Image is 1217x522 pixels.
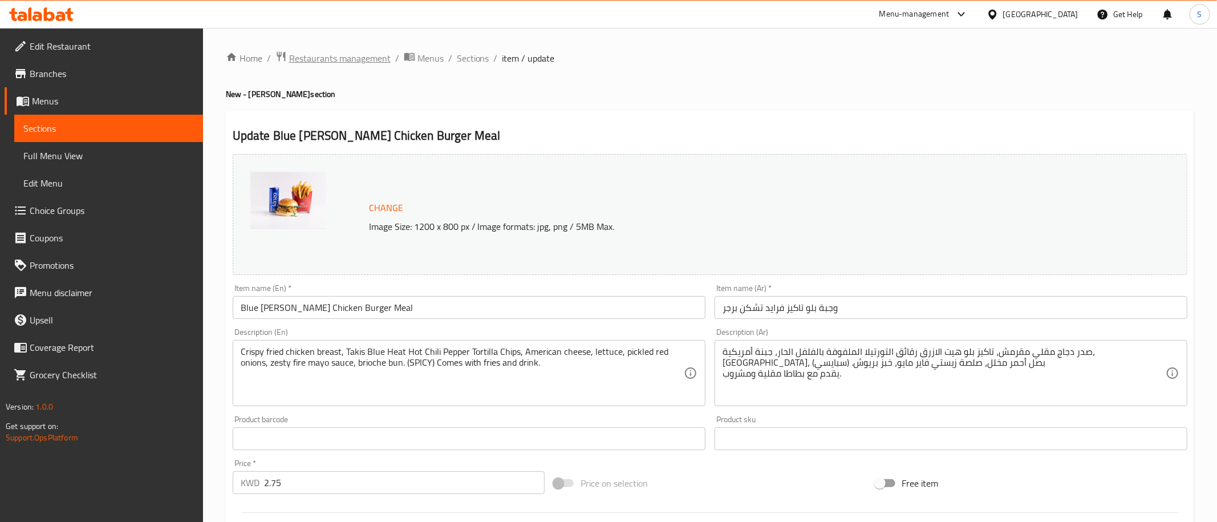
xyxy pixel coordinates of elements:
input: Enter name En [233,296,705,319]
a: Sections [457,51,489,65]
span: Menus [32,94,194,108]
li: / [267,51,271,65]
span: Promotions [30,258,194,272]
span: Full Menu View [23,149,194,163]
input: Please enter product barcode [233,427,705,450]
a: Restaurants management [275,51,391,66]
input: Please enter price [264,471,545,494]
li: / [494,51,498,65]
h2: Update Blue [PERSON_NAME] Chicken Burger Meal [233,127,1187,144]
span: Upsell [30,313,194,327]
span: item / update [502,51,555,65]
a: Support.OpsPlatform [6,430,78,445]
span: Restaurants management [289,51,391,65]
span: Choice Groups [30,204,194,217]
span: Coupons [30,231,194,245]
span: Edit Restaurant [30,39,194,53]
span: Coverage Report [30,341,194,354]
a: Coverage Report [5,334,203,361]
a: Coupons [5,224,203,252]
span: Version: [6,399,34,414]
p: Image Size: 1200 x 800 px / Image formats: jpg, png / 5MB Max. [364,220,1054,233]
a: Full Menu View [14,142,203,169]
span: Change [369,200,403,216]
span: Menu disclaimer [30,286,194,300]
a: Sections [14,115,203,142]
a: Branches [5,60,203,87]
h4: New - [PERSON_NAME] section [226,88,1194,100]
a: Menu disclaimer [5,279,203,306]
a: Menus [404,51,444,66]
input: Enter name Ar [715,296,1187,319]
textarea: صدر دجاج مقلي مقرمش، تاكيز بلو هيت الازرق رقائق التورتيلا الملفوفة بالفلفل الحار، جبنة أمريكية، [... [723,346,1166,400]
a: Home [226,51,262,65]
span: Menus [417,51,444,65]
span: Get support on: [6,419,58,434]
div: Menu-management [879,7,950,21]
span: Grocery Checklist [30,368,194,382]
span: Free item [902,476,939,490]
a: Edit Menu [14,169,203,197]
span: Branches [30,67,194,80]
span: Price on selection [581,476,648,490]
span: S [1198,8,1202,21]
div: [GEOGRAPHIC_DATA] [1003,8,1078,21]
li: / [448,51,452,65]
span: 1.0.0 [35,399,53,414]
img: mmw_638953799616543071 [250,172,326,229]
input: Please enter product sku [715,427,1187,450]
a: Upsell [5,306,203,334]
p: KWD [241,476,259,489]
a: Promotions [5,252,203,279]
a: Choice Groups [5,197,203,224]
a: Menus [5,87,203,115]
nav: breadcrumb [226,51,1194,66]
a: Grocery Checklist [5,361,203,389]
a: Edit Restaurant [5,33,203,60]
span: Edit Menu [23,176,194,190]
span: Sections [23,122,194,135]
textarea: Crispy fried chicken breast, Takis Blue Heat Hot Chili Pepper Tortilla Chips, American cheese, le... [241,346,684,400]
li: / [395,51,399,65]
button: Change [364,196,408,220]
